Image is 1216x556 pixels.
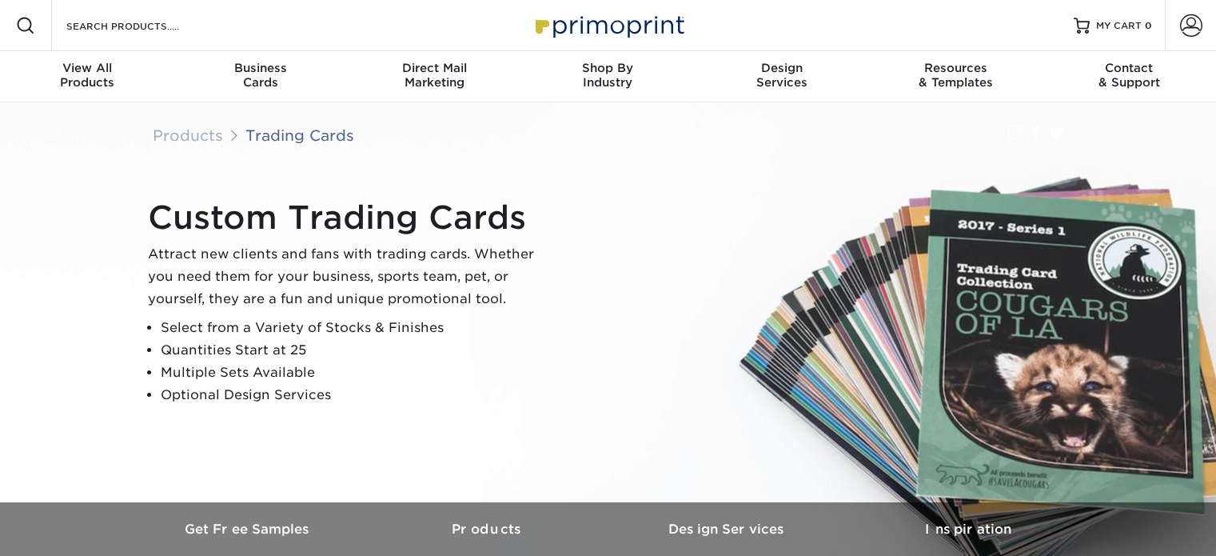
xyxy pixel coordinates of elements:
span: Resources [868,61,1042,75]
a: Design Services [608,502,848,556]
span: Contact [1043,61,1216,75]
h3: Design Services [608,522,848,537]
div: & Support [1043,61,1216,90]
a: Get Free Samples [129,502,369,556]
div: Services [695,61,868,90]
a: Products [153,126,223,144]
a: Trading Cards [245,126,354,144]
span: 0 [1145,20,1152,31]
img: Primoprint [528,8,688,42]
h1: Custom Trading Cards [148,198,548,237]
h3: Products [369,522,608,537]
h3: Get Free Samples [129,522,369,537]
input: SEARCH PRODUCTS..... [65,16,221,35]
p: Attract new clients and fans with trading cards. Whether you need them for your business, sports ... [148,243,548,310]
a: Resources& Templates [868,51,1042,102]
span: Shop By [521,61,695,75]
li: Multiple Sets Available [161,362,548,384]
h3: Inspiration [848,522,1088,537]
a: Contact& Support [1043,51,1216,102]
a: DesignServices [695,51,868,102]
a: Shop ByIndustry [521,51,695,102]
li: Optional Design Services [161,384,548,406]
a: Inspiration [848,502,1088,556]
div: Cards [173,61,347,90]
a: Direct MailMarketing [348,51,521,102]
li: Quantities Start at 25 [161,339,548,362]
span: Business [173,61,347,75]
span: MY CART [1096,19,1142,33]
a: BusinessCards [173,51,347,102]
div: Industry [521,61,695,90]
li: Select from a Variety of Stocks & Finishes [161,317,548,339]
a: Products [369,502,608,556]
div: & Templates [868,61,1042,90]
span: Design [695,61,868,75]
div: Marketing [348,61,521,90]
span: Direct Mail [348,61,521,75]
